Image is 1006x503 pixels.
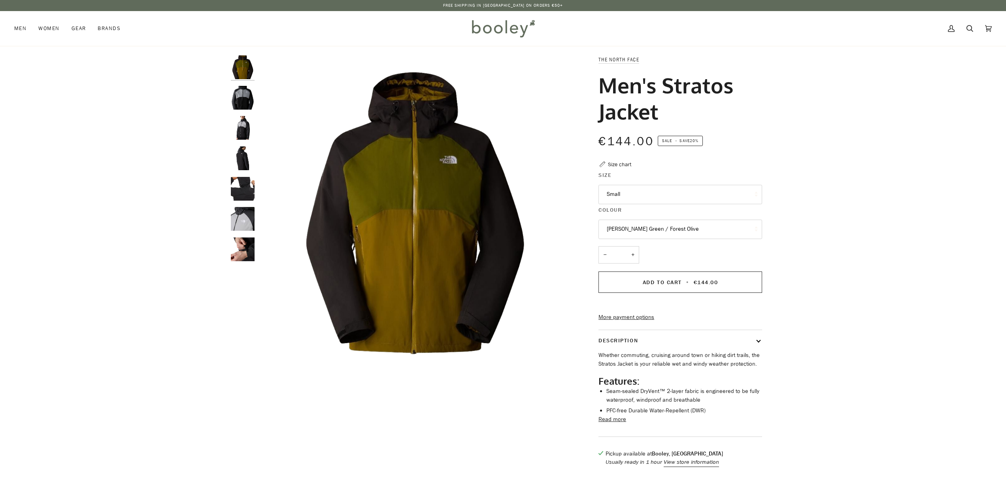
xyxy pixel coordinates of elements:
p: Whether commuting, cruising around town or hiking dirt trails, the Stratos Jacket is your reliabl... [598,351,762,368]
img: Booley [468,17,538,40]
a: Women [32,11,65,46]
button: + [627,246,639,264]
img: The North Face Men's Stratos Jacket TNF Black / Meld Grey / Asphalt Grey - Booley Galway [231,116,255,140]
img: The North Face Men's Stratos Jacket TNF Black / Meld Grey / Asphalt Grey - Booley Galway [231,177,255,201]
span: €144.00 [694,279,718,286]
span: Add to Cart [643,279,682,286]
button: Description [598,330,762,351]
h2: Features: [598,375,762,387]
span: 20% [690,138,698,144]
button: Small [598,185,762,204]
img: The North Face Men's Stratos Jacket TNF Black / Meld Grey / Asphalt Grey - Booley Galway [231,237,255,261]
span: Men [14,25,26,32]
span: Brands [98,25,121,32]
img: The North Face Men's Stratos Jacket TNF Black / Meld Grey / Asphalt Grey - Booley Galway [231,146,255,170]
img: The North Face Men&#39;s Stratos Jacket Moss Green / Forest Olive - Booley Galway [259,55,571,368]
img: The North Face Men's Stratos Jacket TNF Black / Meld Grey / Asphalt Grey - Booley Galway [231,86,255,110]
button: − [598,246,611,264]
span: €144.00 [598,133,654,150]
span: Gear [72,25,86,32]
img: The North Face Men's Stratos Jacket Moss Green / Forest Olive - Booley Galway [231,55,255,79]
a: The North Face [598,56,639,63]
input: Quantity [598,246,639,264]
em: • [673,138,679,144]
span: Size [598,171,612,179]
a: More payment options [598,313,762,322]
button: [PERSON_NAME] Green / Forest Olive [598,220,762,239]
span: Women [38,25,59,32]
a: Brands [92,11,126,46]
button: Read more [598,415,626,424]
a: Gear [66,11,92,46]
p: Pickup available at [606,450,723,458]
span: Colour [598,206,622,214]
strong: Booley, [GEOGRAPHIC_DATA] [652,450,723,457]
span: Sale [662,138,672,144]
a: Men [14,11,32,46]
li: Seam-sealed DryVent™ 2-layer fabric is engineered to be fully waterproof, windproof and breathable [606,387,762,404]
li: PFC-free Durable Water-Repellent (DWR) [606,406,762,415]
h1: Men's Stratos Jacket [598,72,756,124]
img: The North Face Men's Stratos Jacket TNF Black / Meld Grey / Asphalt Grey - Booley Galway [231,207,255,231]
p: Usually ready in 1 hour [606,458,723,467]
p: Free Shipping in [GEOGRAPHIC_DATA] on Orders €50+ [443,2,563,9]
button: View store information [664,458,719,467]
div: The North Face Men's Stratos Jacket Moss Green / Forest Olive - Booley Galway [259,55,571,368]
span: Save [658,136,703,146]
span: • [684,279,691,286]
div: Size chart [608,160,631,169]
button: Add to Cart • €144.00 [598,271,762,293]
